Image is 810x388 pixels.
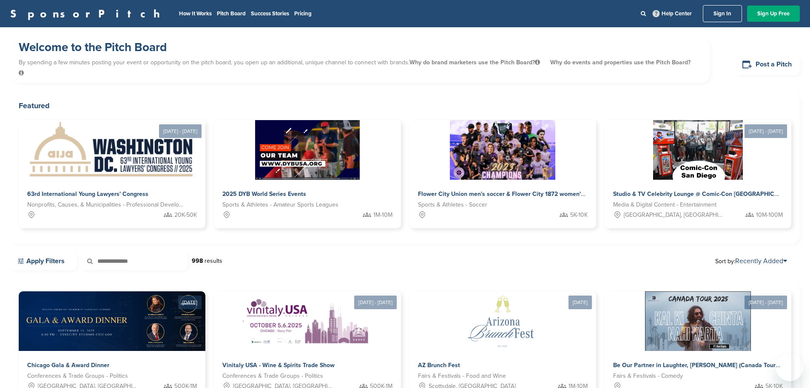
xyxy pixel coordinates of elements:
[776,354,803,381] iframe: Button to launch messaging window
[653,120,742,180] img: Sponsorpitch &
[418,190,603,198] span: Flower City Union men's soccer & Flower City 1872 women's soccer
[192,257,203,264] strong: 998
[27,190,148,198] span: 63rd International Young Lawyers' Congress
[613,362,793,369] span: Be Our Partner in Laughter, [PERSON_NAME] (Canada Tour 2025)
[19,291,223,351] img: Sponsorpitch &
[605,106,791,228] a: [DATE] - [DATE] Sponsorpitch & Studio & TV Celebrity Lounge @ Comic-Con [GEOGRAPHIC_DATA]. Over 3...
[19,55,701,80] p: By spending a few minutes posting your event or opportunity on the pitch board, you open up an ad...
[10,8,165,19] a: SponsorPitch
[27,371,128,381] span: Conferences & Trade Groups - Politics
[179,10,212,17] a: How It Works
[570,210,588,220] span: 5K-10K
[294,10,312,17] a: Pricing
[418,200,487,210] span: Sports & Athletes - Soccer
[27,362,109,369] span: Chicago Gala & Award Dinner
[10,252,77,270] a: Apply Filters
[735,257,787,265] a: Recently Added
[174,210,197,220] span: 20K-50K
[409,59,542,66] span: Why do brand marketers use the Pitch Board?
[756,210,783,220] span: 10M-100M
[613,200,716,210] span: Media & Digital Content - Entertainment
[222,190,306,198] span: 2025 DYB World Series Events
[651,9,693,19] a: Help Center
[178,296,202,309] div: [DATE]
[418,371,506,381] span: Fairs & Festivals - Food and Wine
[222,371,323,381] span: Conferences & Trade Groups - Politics
[373,210,392,220] span: 1M-10M
[645,291,751,351] img: Sponsorpitch &
[745,296,787,309] div: [DATE] - [DATE]
[624,210,724,220] span: [GEOGRAPHIC_DATA], [GEOGRAPHIC_DATA]
[19,106,205,228] a: [DATE] - [DATE] Sponsorpitch & 63rd International Young Lawyers' Congress Nonprofits, Causes, & M...
[568,296,592,309] div: [DATE]
[418,362,460,369] span: AZ Brunch Fest
[205,257,222,264] span: results
[450,120,556,180] img: Sponsorpitch &
[222,362,335,369] span: Vinitaly USA - Wine & Spirits Trade Show
[241,291,374,351] img: Sponsorpitch &
[745,124,787,138] div: [DATE] - [DATE]
[747,6,800,22] a: Sign Up Free
[28,120,196,180] img: Sponsorpitch &
[613,371,683,381] span: Fairs & Festivals - Comedy
[251,10,289,17] a: Success Stories
[409,120,596,228] a: Sponsorpitch & Flower City Union men's soccer & Flower City 1872 women's soccer Sports & Athletes...
[19,100,791,112] h2: Featured
[735,54,800,75] a: Post a Pitch
[19,40,701,55] h1: Welcome to the Pitch Board
[214,120,401,228] a: Sponsorpitch & 2025 DYB World Series Events Sports & Athletes - Amateur Sports Leagues 1M-10M
[443,291,562,351] img: Sponsorpitch &
[217,10,246,17] a: Pitch Board
[159,124,202,138] div: [DATE] - [DATE]
[27,200,184,210] span: Nonprofits, Causes, & Municipalities - Professional Development
[703,5,742,22] a: Sign In
[354,296,397,309] div: [DATE] - [DATE]
[255,120,360,180] img: Sponsorpitch &
[715,258,787,264] span: Sort by:
[222,200,338,210] span: Sports & Athletes - Amateur Sports Leagues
